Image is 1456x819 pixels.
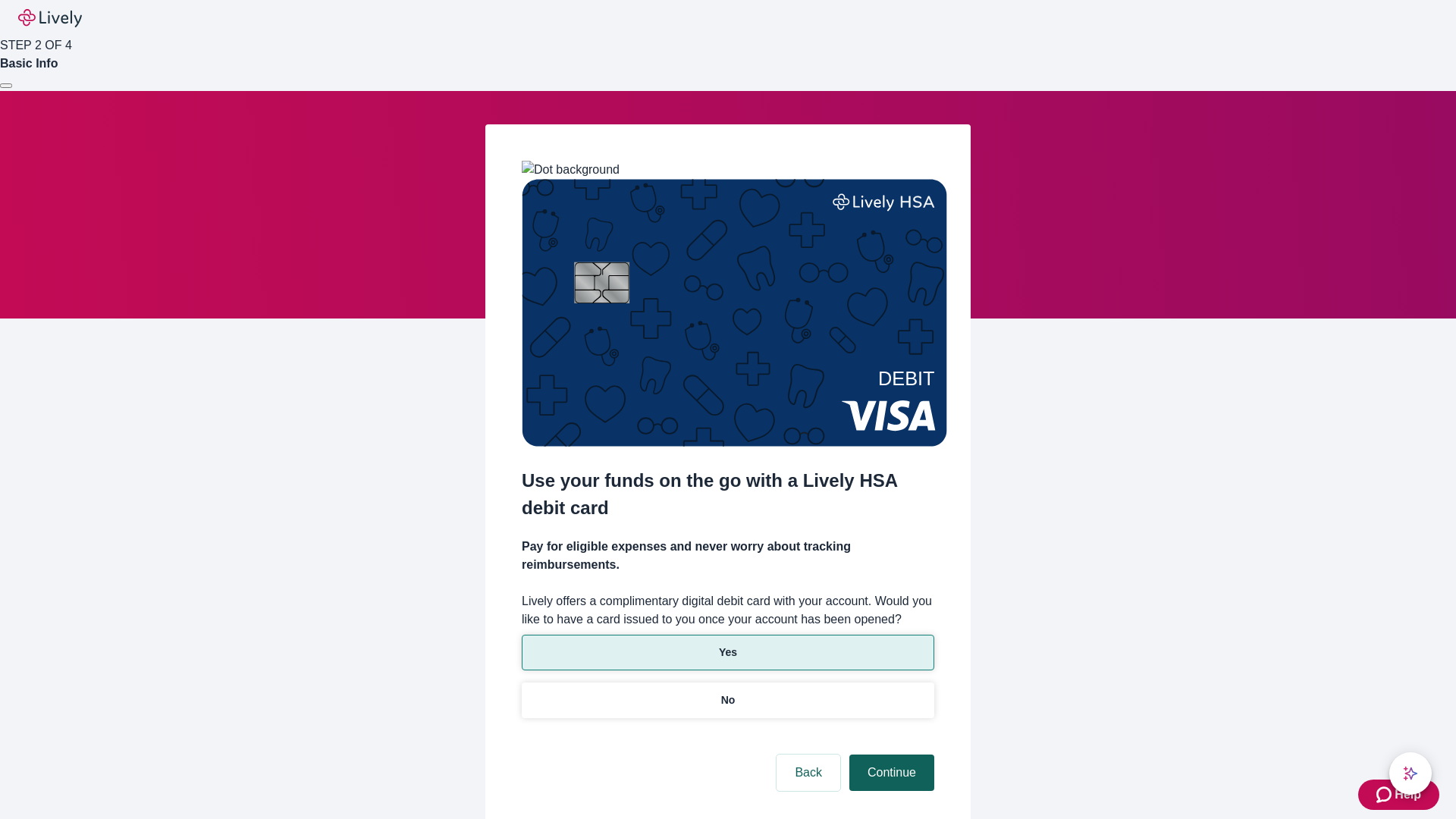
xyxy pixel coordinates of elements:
img: Lively [18,9,82,27]
label: Lively offers a complimentary digital debit card with your account. Would you like to have a card... [522,592,934,629]
svg: Zendesk support icon [1376,786,1395,804]
button: Zendesk support iconHelp [1358,780,1439,810]
button: chat [1389,752,1432,795]
button: Back [777,755,840,791]
p: Yes [719,645,737,661]
img: Dot background [522,161,620,179]
svg: Lively AI Assistant [1403,766,1418,781]
p: No [721,692,736,708]
h2: Use your funds on the go with a Lively HSA debit card [522,467,934,522]
button: Yes [522,635,934,670]
span: Help [1395,786,1421,804]
img: Debit card [522,179,947,447]
h4: Pay for eligible expenses and never worry about tracking reimbursements. [522,538,934,574]
button: Continue [849,755,934,791]
button: No [522,682,934,718]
